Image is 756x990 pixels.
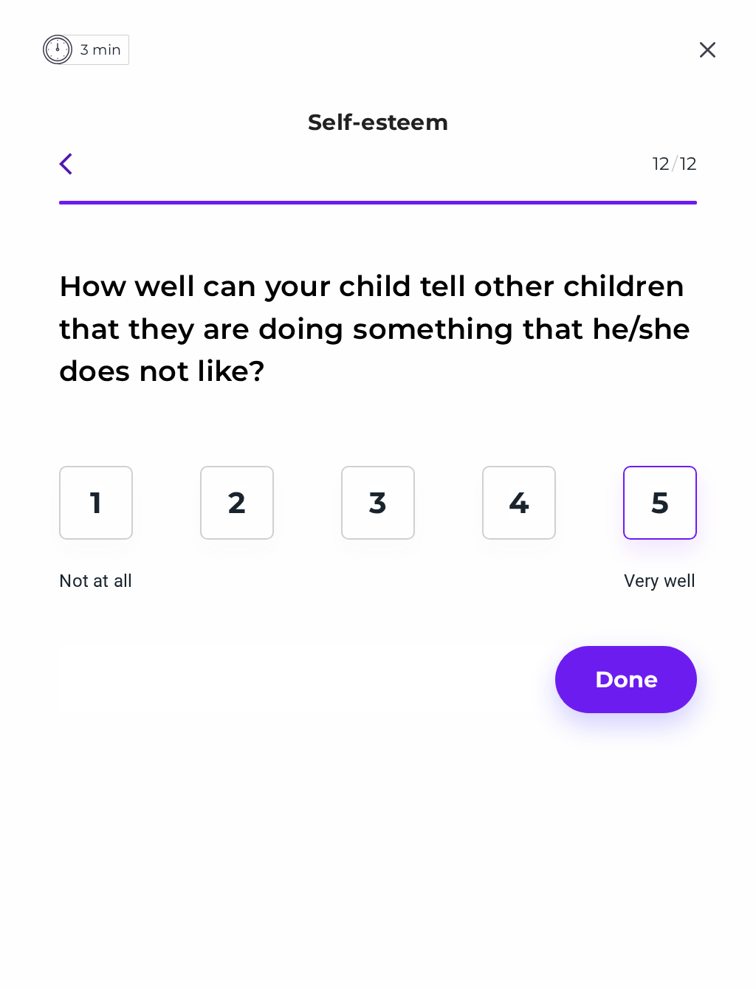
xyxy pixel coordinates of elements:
[672,146,678,182] span: /
[59,568,132,594] p: Not at all
[47,139,97,189] button: Back
[651,484,669,521] p: 5
[555,646,697,713] button: Done
[687,30,728,70] img: closeIcon.2430e90d.svg
[308,106,448,139] p: Self-esteem
[58,35,129,64] p: 3 min
[680,146,697,182] span: 12
[228,484,246,521] p: 2
[509,484,529,521] p: 4
[369,484,387,521] p: 3
[624,568,695,594] p: Very well
[59,269,691,388] span: How well can your child tell other children that they are doing something that he/she does not like?
[653,146,670,182] span: 12
[583,661,670,699] span: Done
[90,484,102,521] p: 1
